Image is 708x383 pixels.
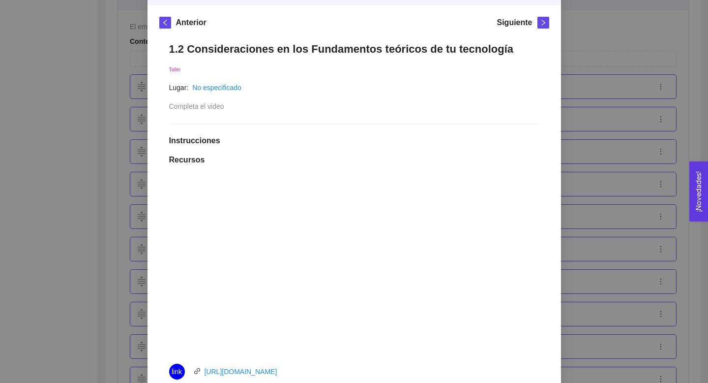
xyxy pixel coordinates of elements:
span: left [160,19,171,26]
a: No especificado [192,84,241,92]
span: Completa el video [169,102,224,110]
a: [URL][DOMAIN_NAME] [205,368,277,376]
iframe: 02 Raime Consideraciones en los Fundamentos Teoricos de la Tecnologia [197,177,511,354]
span: Taller [169,67,181,72]
span: link [172,364,182,380]
h1: 1.2 Consideraciones en los Fundamentos teóricos de tu tecnología [169,42,539,56]
span: link [194,368,201,375]
article: Lugar: [169,82,189,93]
h1: Recursos [169,155,539,165]
h5: Siguiente [497,17,532,29]
h1: Instrucciones [169,136,539,146]
button: right [537,17,549,29]
h5: Anterior [176,17,206,29]
button: Open Feedback Widget [689,161,708,222]
button: left [159,17,171,29]
span: right [538,19,549,26]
